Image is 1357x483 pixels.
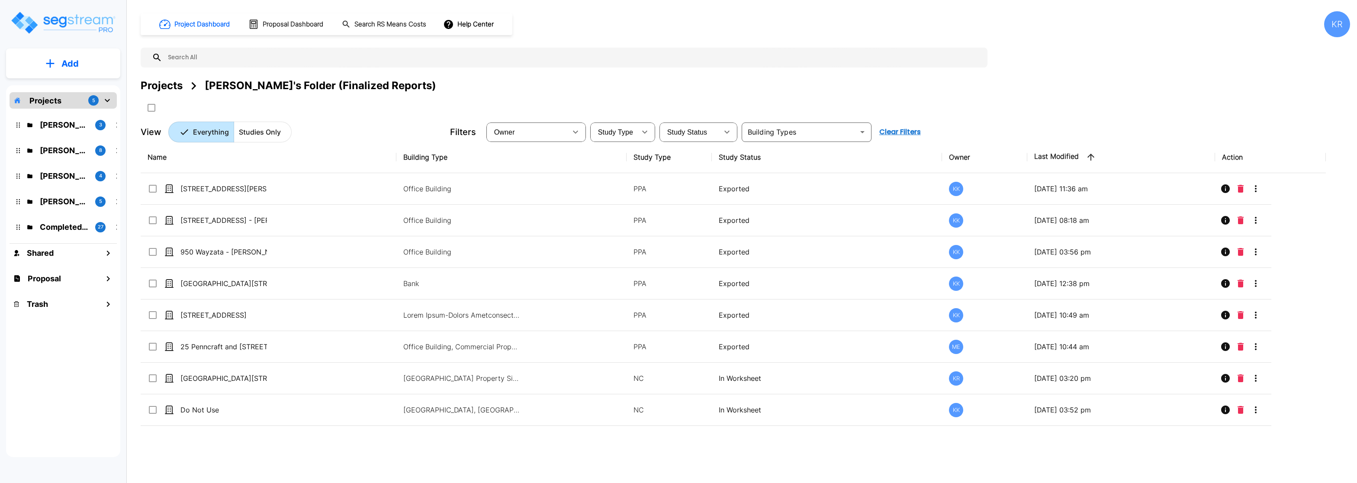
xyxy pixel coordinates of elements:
[6,51,120,76] button: Add
[633,278,705,289] p: PPA
[627,142,712,173] th: Study Type
[92,97,95,104] p: 5
[1034,341,1208,352] p: [DATE] 10:44 am
[245,15,328,33] button: Proposal Dashboard
[1027,142,1215,173] th: Last Modified
[1034,373,1208,383] p: [DATE] 03:20 pm
[40,119,88,131] p: Karina's Folder
[667,129,707,136] span: Study Status
[719,247,935,257] p: Exported
[156,15,235,34] button: Project Dashboard
[403,215,520,225] p: Office Building
[1234,370,1247,387] button: Delete
[633,341,705,352] p: PPA
[633,215,705,225] p: PPA
[1234,338,1247,355] button: Delete
[1234,243,1247,261] button: Delete
[949,277,963,291] div: KK
[494,129,515,136] span: Owner
[1234,180,1247,197] button: Delete
[856,126,868,138] button: Open
[1247,275,1264,292] button: More-Options
[744,126,855,138] input: Building Types
[1234,306,1247,324] button: Delete
[1034,278,1208,289] p: [DATE] 12:38 pm
[450,126,476,138] p: Filters
[441,16,497,32] button: Help Center
[1247,306,1264,324] button: More-Options
[354,19,426,29] h1: Search RS Means Costs
[1247,243,1264,261] button: More-Options
[719,278,935,289] p: Exported
[1217,306,1234,324] button: Info
[949,213,963,228] div: KK
[633,373,705,383] p: NC
[1234,401,1247,419] button: Delete
[180,278,267,289] p: [GEOGRAPHIC_DATA][STREET_ADDRESS]
[1247,338,1264,355] button: More-Options
[719,184,935,194] p: Exported
[10,10,116,35] img: Logo
[40,145,88,156] p: Kristina's Folder (Finalized Reports)
[1247,212,1264,229] button: More-Options
[719,341,935,352] p: Exported
[1034,310,1208,320] p: [DATE] 10:49 am
[942,142,1027,173] th: Owner
[141,142,396,173] th: Name
[1034,247,1208,257] p: [DATE] 03:56 pm
[592,120,636,144] div: Select
[1247,401,1264,419] button: More-Options
[1034,405,1208,415] p: [DATE] 03:52 pm
[193,127,229,137] p: Everything
[488,120,567,144] div: Select
[239,127,281,137] p: Studies Only
[403,405,520,415] p: [GEOGRAPHIC_DATA], [GEOGRAPHIC_DATA]
[263,19,323,29] h1: Proposal Dashboard
[99,198,102,205] p: 5
[719,215,935,225] p: Exported
[27,298,48,310] h1: Trash
[949,340,963,354] div: ME
[180,373,267,383] p: [GEOGRAPHIC_DATA][STREET_ADDRESS]
[143,99,160,116] button: SelectAll
[633,310,705,320] p: PPA
[403,341,520,352] p: Office Building, Commercial Property Site
[168,122,292,142] div: Platform
[949,308,963,322] div: KK
[180,341,267,352] p: 25 Penncraft and [STREET_ADDRESS]
[876,123,924,141] button: Clear Filters
[1034,184,1208,194] p: [DATE] 11:36 am
[99,147,102,154] p: 8
[162,48,983,68] input: Search All
[1217,243,1234,261] button: Info
[661,120,718,144] div: Select
[98,223,103,231] p: 27
[1324,11,1350,37] div: KR
[949,245,963,259] div: KK
[1217,275,1234,292] button: Info
[40,221,88,233] p: Completed Client Reports 2025
[403,247,520,257] p: Office Building
[598,129,633,136] span: Study Type
[338,16,431,33] button: Search RS Means Costs
[719,373,935,383] p: In Worksheet
[1234,212,1247,229] button: Delete
[1215,142,1326,173] th: Action
[180,247,267,257] p: 950 Wayzata - [PERSON_NAME] Fargo 2nd Floor
[403,184,520,194] p: Office Building
[403,373,520,383] p: [GEOGRAPHIC_DATA] Property Site, Commercial Property Site
[99,172,102,180] p: 4
[396,142,627,173] th: Building Type
[29,95,61,106] p: Projects
[403,278,520,289] p: Bank
[180,215,267,225] p: [STREET_ADDRESS] - [PERSON_NAME] & [PERSON_NAME]
[1217,401,1234,419] button: Info
[61,57,79,70] p: Add
[180,405,267,415] p: Do Not Use
[99,121,102,129] p: 3
[141,126,161,138] p: View
[1217,338,1234,355] button: Info
[633,247,705,257] p: PPA
[1217,212,1234,229] button: Info
[1234,275,1247,292] button: Delete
